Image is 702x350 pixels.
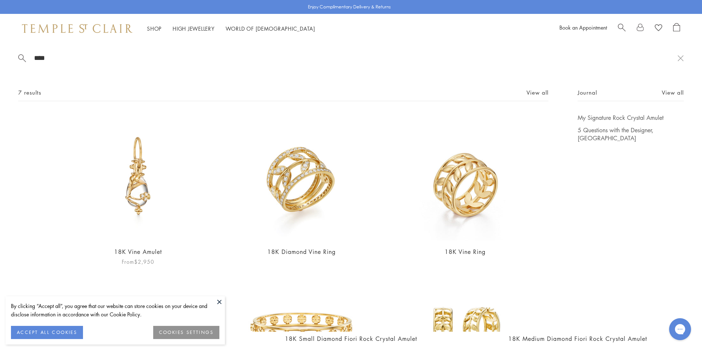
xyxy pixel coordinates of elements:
img: 18K Diamond Vine Ring [238,114,365,240]
a: High JewelleryHigh Jewellery [173,25,215,32]
a: Search [618,23,626,34]
img: R38826-VIN6 [402,114,529,240]
a: View all [662,88,684,96]
a: Book an Appointment [559,24,607,31]
span: 7 results [18,88,41,97]
a: 18K Vine Amulet [114,248,162,256]
p: Enjoy Complimentary Delivery & Returns [308,3,391,11]
a: ShopShop [147,25,162,32]
button: COOKIES SETTINGS [153,326,219,339]
a: View Wishlist [655,23,662,34]
a: 18K Diamond Vine Ring [267,248,336,256]
span: $2,950 [134,258,154,265]
span: From [122,258,154,266]
nav: Main navigation [147,24,315,33]
span: Journal [578,88,597,97]
a: 18K Vine Ring [445,248,486,256]
div: By clicking “Accept all”, you agree that our website can store cookies on your device and disclos... [11,302,219,319]
a: Open Shopping Bag [673,23,680,34]
a: View all [526,88,548,96]
iframe: Gorgias live chat messenger [665,316,695,343]
button: ACCEPT ALL COOKIES [11,326,83,339]
a: 18K Medium Diamond Fiori Rock Crystal Amulet [508,335,647,343]
img: P51816-E11VINE [75,114,201,240]
a: My Signature Rock Crystal Amulet [578,114,684,122]
a: World of [DEMOGRAPHIC_DATA]World of [DEMOGRAPHIC_DATA] [226,25,315,32]
a: 18K Small Diamond Fiori Rock Crystal Amulet [285,335,417,343]
a: 5 Questions with the Designer, [GEOGRAPHIC_DATA] [578,126,684,142]
img: Temple St. Clair [22,24,132,33]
